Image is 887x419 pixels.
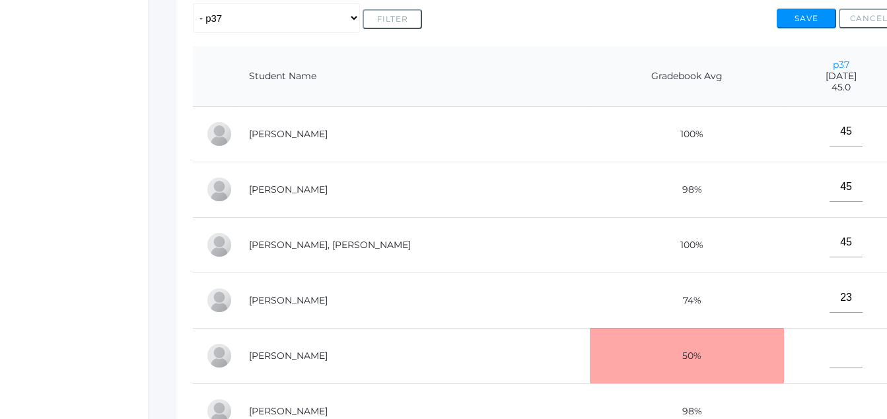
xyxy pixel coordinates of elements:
a: [PERSON_NAME] [249,350,328,362]
td: 100% [590,217,784,273]
div: Vonn Diedrich [206,121,232,147]
td: 100% [590,106,784,162]
a: [PERSON_NAME] [249,294,328,306]
a: [PERSON_NAME] [249,405,328,417]
th: Student Name [236,46,590,107]
span: 45.0 [797,82,885,93]
div: Dylan Hammock [206,176,232,203]
span: [DATE] [797,71,885,82]
div: Roman Neufeld [206,342,232,369]
div: Connor Moe [206,232,232,258]
a: [PERSON_NAME], [PERSON_NAME] [249,239,411,251]
th: Gradebook Avg [590,46,784,107]
td: 50% [590,328,784,383]
td: 74% [590,273,784,328]
a: [PERSON_NAME] [249,128,328,140]
button: Save [777,9,836,28]
div: Roman Moran [206,287,232,313]
button: Filter [363,9,422,29]
a: [PERSON_NAME] [249,183,328,195]
td: 98% [590,162,784,217]
a: p37 [833,59,849,71]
